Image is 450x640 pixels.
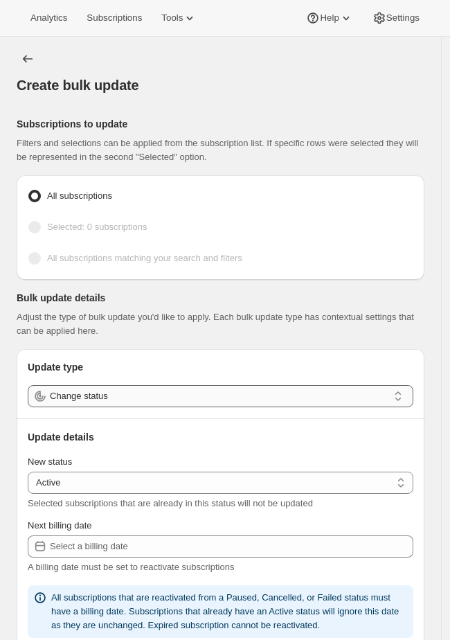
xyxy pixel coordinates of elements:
[30,12,67,24] span: Analytics
[153,8,205,28] button: Tools
[51,591,408,632] p: All subscriptions that are reactivated from a Paused, Cancelled, or Failed status must have a bil...
[161,12,183,24] span: Tools
[364,8,428,28] button: Settings
[17,291,424,305] p: Bulk update details
[298,8,361,28] button: Help
[17,136,424,164] p: Filters and selections can be applied from the subscription list. If specific rows were selected ...
[47,253,242,263] span: All subscriptions matching your search and filters
[28,430,413,444] p: Update details
[87,12,142,24] span: Subscriptions
[28,498,313,508] span: Selected subscriptions that are already in this status will not be updated
[17,117,424,131] p: Subscriptions to update
[28,562,234,572] span: A billing date must be set to reactivate subscriptions
[50,535,413,558] input: Select a billing date
[47,222,147,232] span: Selected: 0 subscriptions
[17,310,424,338] p: Adjust the type of bulk update you'd like to apply. Each bulk update type has contextual settings...
[17,78,138,93] span: Create bulk update
[28,520,92,531] span: Next billing date
[22,8,75,28] button: Analytics
[47,190,112,201] span: All subscriptions
[28,456,72,467] span: New status
[78,8,150,28] button: Subscriptions
[320,12,339,24] span: Help
[28,360,413,374] p: Update type
[386,12,420,24] span: Settings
